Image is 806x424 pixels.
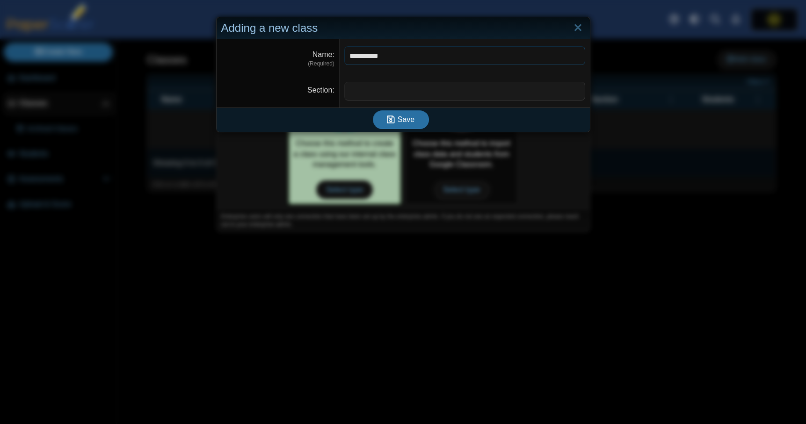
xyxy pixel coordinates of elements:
[217,17,590,39] div: Adding a new class
[373,110,429,129] button: Save
[312,50,334,58] label: Name
[571,20,585,36] a: Close
[307,86,334,94] label: Section
[221,60,334,68] dfn: (Required)
[398,115,414,123] span: Save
